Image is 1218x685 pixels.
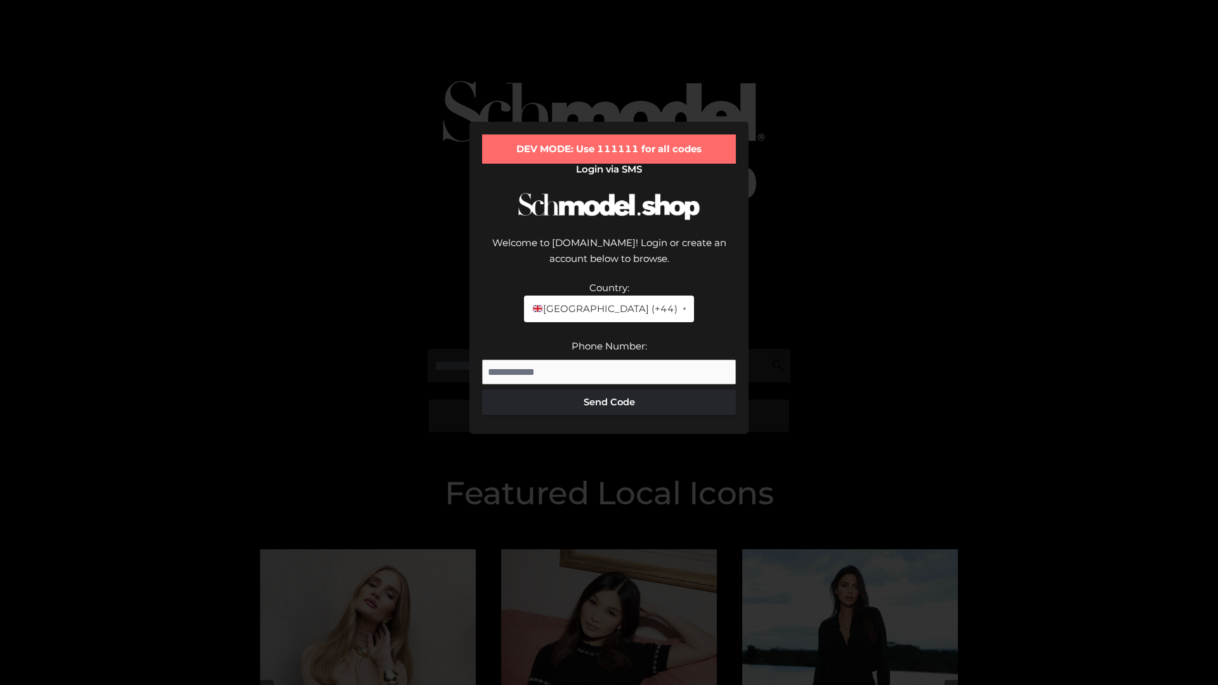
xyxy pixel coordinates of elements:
button: Send Code [482,389,736,415]
span: [GEOGRAPHIC_DATA] (+44) [532,301,677,317]
div: DEV MODE: Use 111111 for all codes [482,134,736,164]
label: Country: [589,282,629,294]
h2: Login via SMS [482,164,736,175]
img: Schmodel Logo [514,181,704,232]
img: 🇬🇧 [533,304,542,313]
label: Phone Number: [572,340,647,352]
div: Welcome to [DOMAIN_NAME]! Login or create an account below to browse. [482,235,736,280]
